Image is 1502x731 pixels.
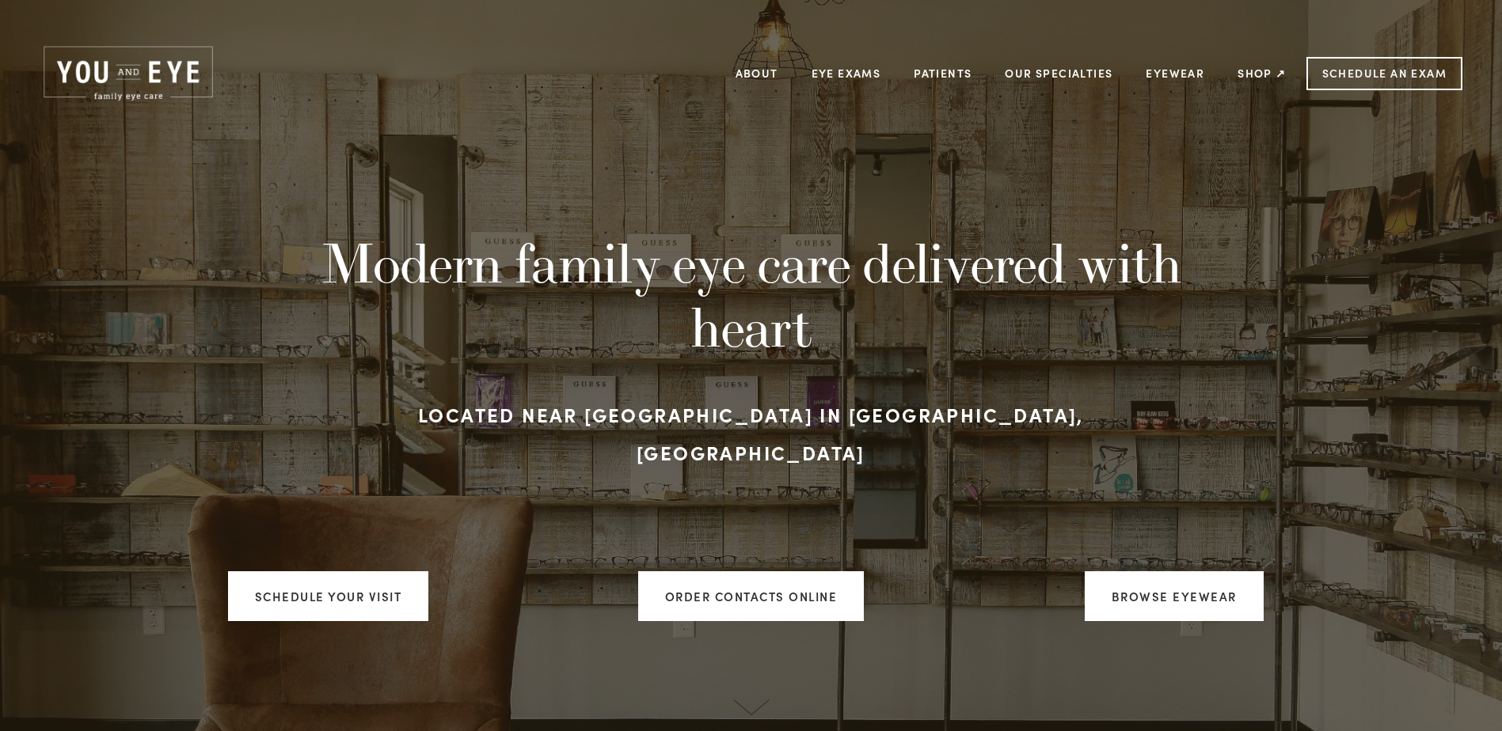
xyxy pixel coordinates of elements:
a: Schedule your visit [228,571,429,621]
h1: Modern family eye care delivered with heart [318,231,1184,358]
a: About [736,61,778,85]
a: Patients [914,61,972,85]
strong: Located near [GEOGRAPHIC_DATA] in [GEOGRAPHIC_DATA], [GEOGRAPHIC_DATA] [418,401,1090,465]
a: Browse Eyewear [1085,571,1264,621]
a: Schedule an Exam [1306,57,1462,90]
a: Shop ↗ [1238,61,1286,85]
a: Our Specialties [1005,66,1112,81]
img: Rochester, MN | You and Eye | Family Eye Care [40,44,217,104]
a: Eye Exams [812,61,881,85]
a: ORDER CONTACTS ONLINE [638,571,865,621]
a: Eyewear [1146,61,1204,85]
